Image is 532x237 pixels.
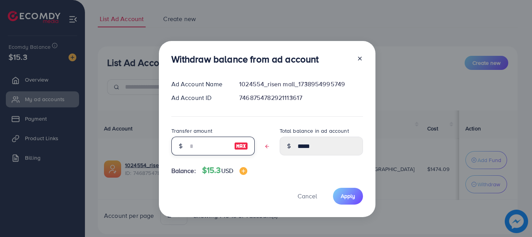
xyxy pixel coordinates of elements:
label: Total balance in ad account [280,127,349,135]
h4: $15.3 [202,166,247,175]
label: Transfer amount [171,127,212,135]
div: 7468754782921113617 [233,93,369,102]
button: Apply [333,188,363,205]
button: Cancel [288,188,327,205]
div: 1024554_risen mall_1738954995749 [233,80,369,89]
span: Balance: [171,166,196,175]
div: Ad Account ID [165,93,233,102]
span: Cancel [298,192,317,200]
span: USD [221,166,233,175]
img: image [234,141,248,151]
div: Ad Account Name [165,80,233,89]
h3: Withdraw balance from ad account [171,53,319,65]
span: Apply [341,192,355,200]
img: image [240,167,247,175]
